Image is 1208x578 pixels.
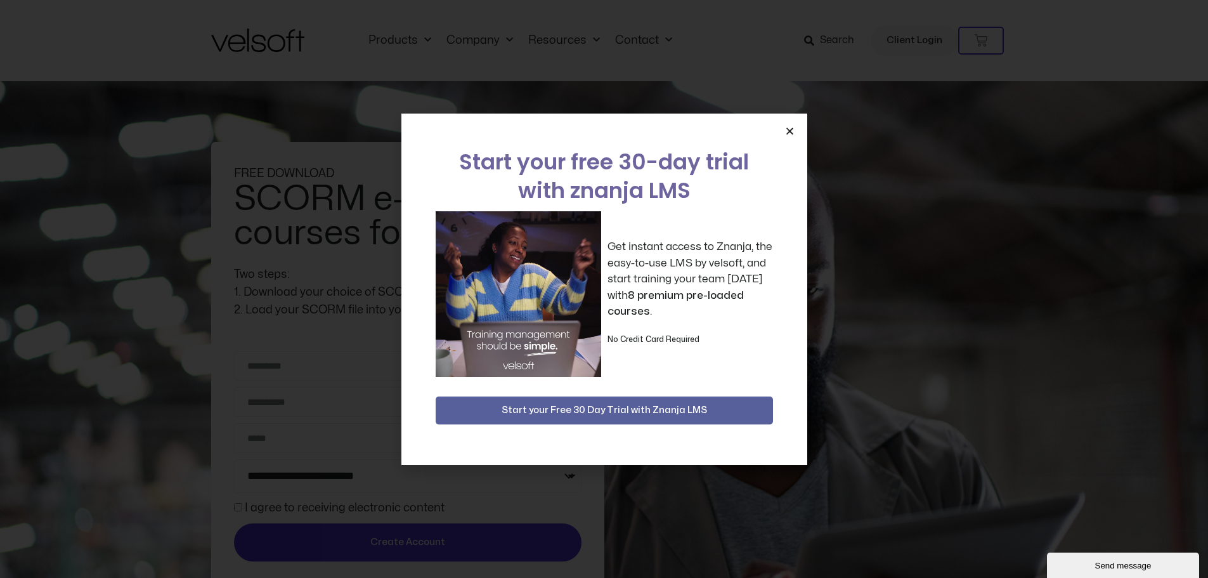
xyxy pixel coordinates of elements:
[502,403,707,418] span: Start your Free 30 Day Trial with Znanja LMS
[1047,550,1202,578] iframe: chat widget
[785,126,795,136] a: Close
[436,211,601,377] img: a woman sitting at her laptop dancing
[436,148,773,205] h2: Start your free 30-day trial with znanja LMS
[607,336,699,343] strong: No Credit Card Required
[607,290,744,317] strong: 8 premium pre-loaded courses
[607,239,773,320] p: Get instant access to Znanja, the easy-to-use LMS by velsoft, and start training your team [DATE]...
[436,397,773,424] button: Start your Free 30 Day Trial with Znanja LMS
